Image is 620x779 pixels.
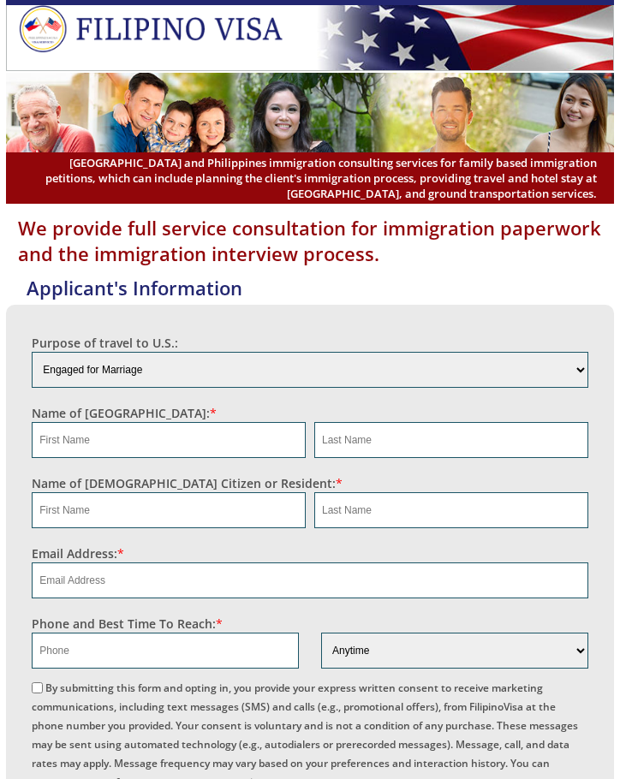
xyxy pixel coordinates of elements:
[15,275,614,300] h4: Applicant's Information
[32,682,43,693] input: By submitting this form and opting in, you provide your express written consent to receive market...
[23,155,597,201] span: [GEOGRAPHIC_DATA] and Philippines immigration consulting services for family based immigration pe...
[32,615,223,632] label: Phone and Best Time To Reach:
[32,335,178,351] label: Purpose of travel to U.S.:
[6,215,614,266] h1: We provide full service consultation for immigration paperwork and the immigration interview proc...
[314,422,588,458] input: Last Name
[32,562,588,598] input: Email Address
[321,633,588,669] select: Phone and Best Reach Time are required.
[32,475,343,491] label: Name of [DEMOGRAPHIC_DATA] Citizen or Resident:
[32,422,306,458] input: First Name
[32,492,306,528] input: First Name
[32,545,124,562] label: Email Address:
[32,405,217,421] label: Name of [GEOGRAPHIC_DATA]:
[32,633,299,669] input: Phone
[314,492,588,528] input: Last Name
